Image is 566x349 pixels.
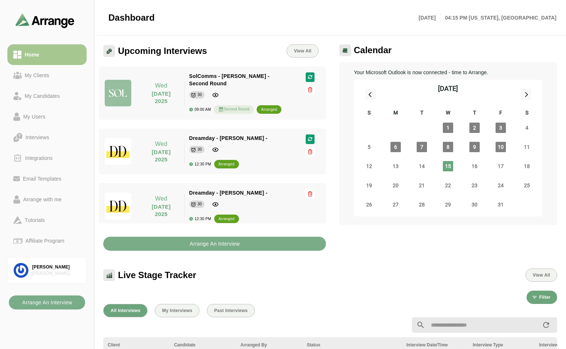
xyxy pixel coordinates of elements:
[469,180,480,191] span: Thursday, October 23, 2025
[307,342,397,348] div: Status
[22,133,52,142] div: Interviews
[417,180,427,191] span: Tuesday, October 21, 2025
[162,308,192,313] span: My Interviews
[294,48,311,54] span: View All
[219,215,235,223] div: arranged
[189,217,211,221] div: 12:30 PM
[22,50,42,59] div: Home
[496,123,506,133] span: Friday, October 3, 2025
[20,112,48,121] div: My Users
[354,45,392,56] span: Calendar
[103,237,326,251] button: Arrange An Interview
[189,73,270,86] span: SolComms - [PERSON_NAME] - Second Round
[32,264,80,270] div: [PERSON_NAME]
[443,161,453,171] span: Wednesday, October 15, 2025
[7,168,87,189] a: Email Templates
[143,90,180,105] p: [DATE] 2025
[108,12,154,23] span: Dashboard
[364,161,374,171] span: Sunday, October 12, 2025
[198,201,202,208] div: 30
[143,81,180,90] p: Wed
[105,80,131,106] img: solcomms_logo.jpg
[240,342,298,348] div: Arranged By
[105,193,131,219] img: dreamdayla_logo.jpg
[417,142,427,152] span: Tuesday, October 7, 2025
[7,65,87,86] a: My Clients
[443,142,453,152] span: Wednesday, October 8, 2025
[443,123,453,133] span: Wednesday, October 1, 2025
[496,180,506,191] span: Friday, October 24, 2025
[189,135,268,141] span: Dreamday - [PERSON_NAME] -
[7,127,87,148] a: Interviews
[406,342,464,348] div: Interview Date/Time
[522,123,532,133] span: Saturday, October 4, 2025
[110,308,140,313] span: All Interviews
[103,304,147,317] button: All Interviews
[356,109,382,118] div: S
[441,13,556,22] p: 04:15 PM [US_STATE], [GEOGRAPHIC_DATA]
[219,161,235,168] div: arranged
[7,106,87,127] a: My Users
[469,199,480,210] span: Thursday, October 30, 2025
[22,295,72,309] b: Arrange An Interview
[364,142,374,152] span: Sunday, October 5, 2025
[143,148,180,163] p: [DATE] 2025
[419,13,440,22] p: [DATE]
[261,106,277,113] div: arranged
[514,109,540,118] div: S
[435,109,461,118] div: W
[417,161,427,171] span: Tuesday, October 14, 2025
[409,109,435,118] div: T
[438,83,458,94] div: [DATE]
[143,140,180,148] p: Wed
[461,109,487,118] div: T
[20,174,64,183] div: Email Templates
[118,270,196,281] span: Live Stage Tracker
[174,342,232,348] div: Candidate
[390,161,401,171] span: Monday, October 13, 2025
[469,161,480,171] span: Thursday, October 16, 2025
[287,44,318,58] a: View All
[473,342,530,348] div: Interview Type
[487,109,514,118] div: F
[189,190,268,196] span: Dreamday - [PERSON_NAME] -
[522,142,532,152] span: Saturday, October 11, 2025
[7,257,87,284] a: [PERSON_NAME][PERSON_NAME] Associates
[22,154,56,162] div: Integrations
[469,123,480,133] span: Thursday, October 2, 2025
[354,68,543,77] p: Your Microsoft Outlook is now connected - time to Arrange.
[390,199,401,210] span: Monday, October 27, 2025
[382,109,409,118] div: M
[15,13,74,28] img: arrangeai-name-small-logo.4d2b8aee.svg
[143,203,180,218] p: [DATE] 2025
[189,162,211,166] div: 12:30 PM
[189,237,240,251] b: Arrange An Interview
[525,268,557,282] button: View All
[32,270,80,277] div: [PERSON_NAME] Associates
[390,180,401,191] span: Monday, October 20, 2025
[155,304,199,317] button: My Interviews
[105,138,131,165] img: dreamdayla_logo.jpg
[496,142,506,152] span: Friday, October 10, 2025
[7,189,87,210] a: Arrange with me
[22,92,63,100] div: My Candidates
[198,146,202,153] div: 30
[522,180,532,191] span: Saturday, October 25, 2025
[542,321,551,329] i: appended action
[390,142,401,152] span: Monday, October 6, 2025
[207,304,255,317] button: Past Interviews
[364,199,374,210] span: Sunday, October 26, 2025
[20,195,65,204] div: Arrange with me
[22,71,52,80] div: My Clients
[7,230,87,251] a: Affiliate Program
[527,291,557,304] button: Filter
[118,45,207,57] span: Upcoming Interviews
[7,210,87,230] a: Tutorials
[22,236,67,245] div: Affiliate Program
[214,105,254,114] div: Second Round
[364,180,374,191] span: Sunday, October 19, 2025
[417,199,427,210] span: Tuesday, October 28, 2025
[214,308,248,313] span: Past Interviews
[496,199,506,210] span: Friday, October 31, 2025
[9,295,85,309] button: Arrange An Interview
